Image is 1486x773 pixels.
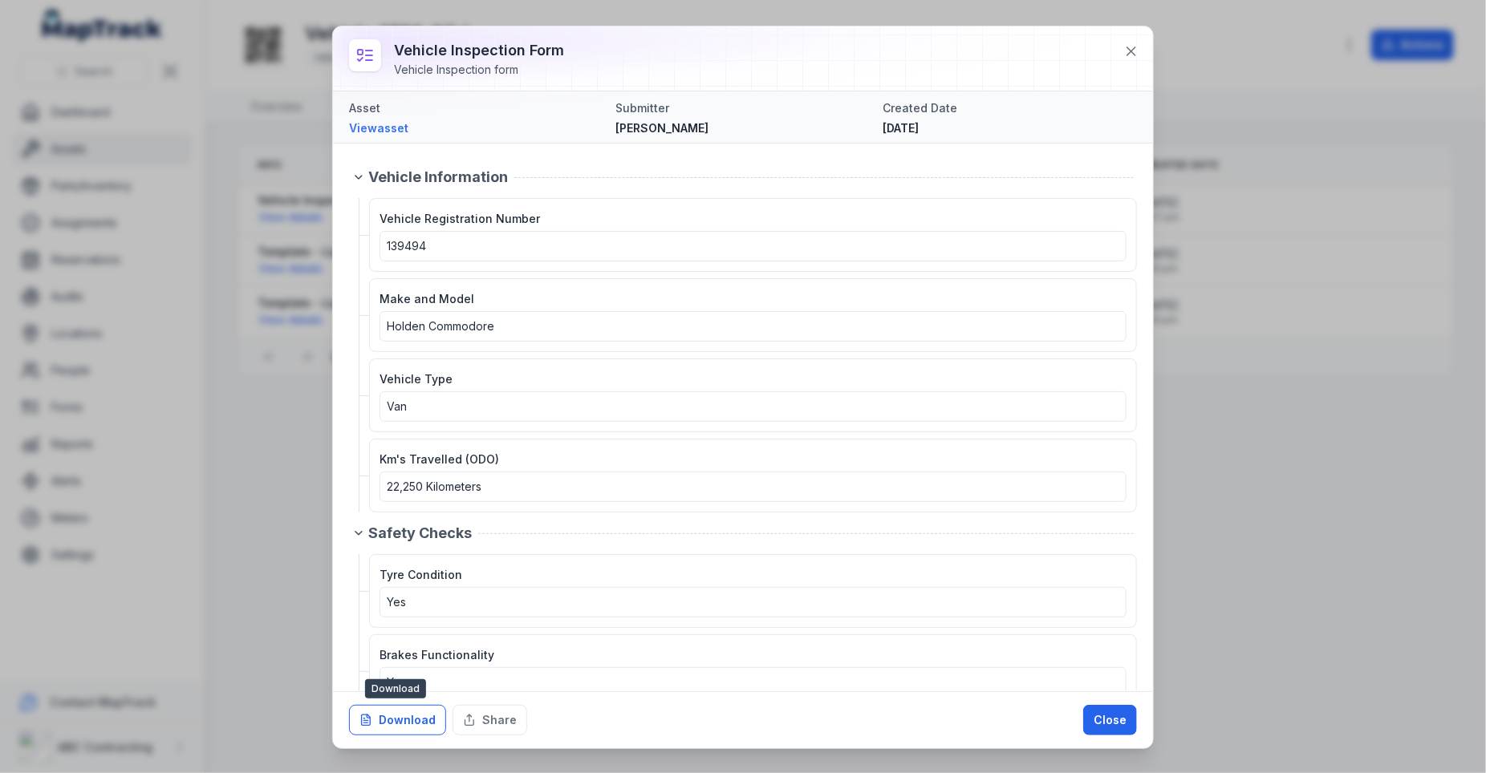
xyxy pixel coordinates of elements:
span: Download [365,679,426,698]
span: Submitter [616,101,670,115]
button: Download [349,705,446,735]
span: 139494 [387,239,426,253]
span: 22,250 Kilometers [387,480,481,493]
span: Yes [387,675,406,689]
span: Vehicle Information [368,166,508,188]
span: Brakes Functionality [380,648,494,662]
span: Van [387,399,407,413]
span: Yes [387,595,406,609]
button: Share [453,705,527,735]
span: Safety Checks [368,522,472,544]
span: [DATE] [883,121,919,135]
span: Tyre Condition [380,568,462,581]
span: Holden Commodore [387,319,494,333]
span: Make and Model [380,292,474,306]
span: Asset [349,101,380,115]
span: [PERSON_NAME] [616,121,709,135]
span: Vehicle Type [380,372,453,386]
span: Vehicle Registration Number [380,212,540,225]
a: Viewasset [349,120,603,136]
h3: Vehicle Inspection form [394,39,564,62]
time: 06/10/2025, 4:27:00 pm [883,121,919,135]
div: Vehicle Inspection form [394,62,564,78]
span: Km's Travelled (ODO) [380,452,499,466]
span: Created Date [883,101,957,115]
button: Close [1083,705,1137,735]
